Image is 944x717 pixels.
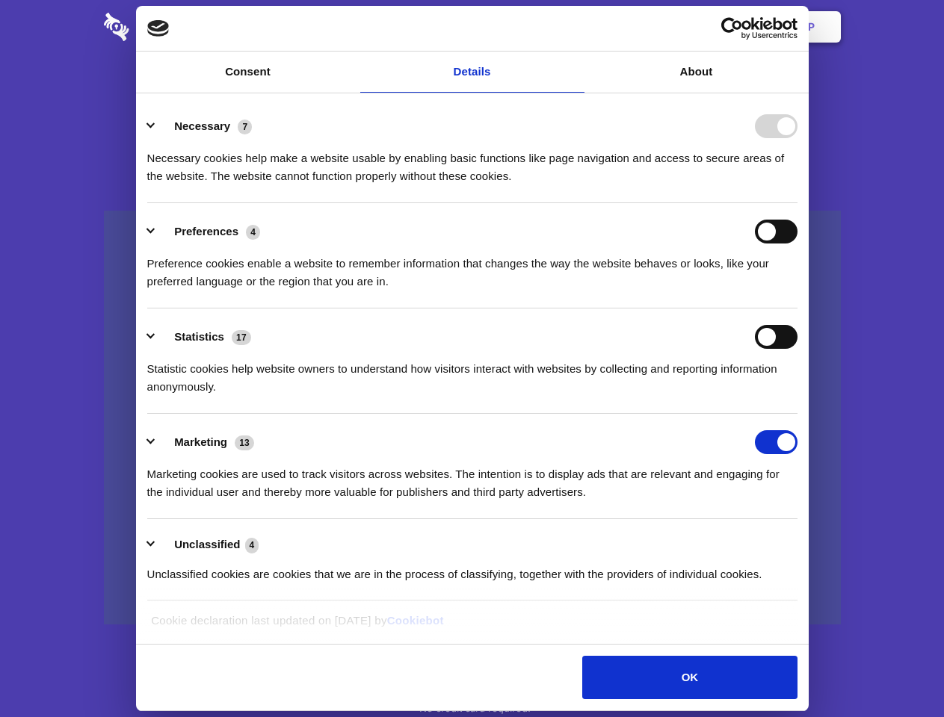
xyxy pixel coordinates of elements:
label: Statistics [174,330,224,343]
a: Details [360,52,584,93]
div: Necessary cookies help make a website usable by enabling basic functions like page navigation and... [147,138,798,185]
span: 17 [232,330,251,345]
div: Unclassified cookies are cookies that we are in the process of classifying, together with the pro... [147,554,798,583]
img: logo-wordmark-white-trans-d4663122ce5f474addd5e946df7df03e33cb6a1c49d2221995e7729f52c070b2.svg [104,13,232,41]
button: OK [582,656,797,699]
label: Marketing [174,435,227,448]
div: Statistic cookies help website owners to understand how visitors interact with websites by collec... [147,349,798,396]
span: 4 [245,538,259,553]
button: Preferences (4) [147,220,270,243]
div: Cookie declaration last updated on [DATE] by [140,612,804,641]
label: Preferences [174,225,238,238]
img: logo [147,20,170,37]
a: Wistia video thumbnail [104,211,841,625]
h1: Eliminate Slack Data Loss. [104,67,841,121]
label: Necessary [174,119,230,132]
a: Contact [606,4,675,50]
button: Necessary (7) [147,114,262,138]
button: Marketing (13) [147,430,264,454]
a: Usercentrics Cookiebot - opens in a new window [667,17,798,40]
span: 7 [238,119,252,134]
button: Unclassified (4) [147,536,268,554]
iframe: Drift Widget Chat Controller [869,642,926,699]
span: 13 [235,435,254,450]
div: Marketing cookies are used to track visitors across websites. The intention is to display ads tha... [147,454,798,501]
a: About [584,52,809,93]
a: Consent [136,52,360,93]
h4: Auto-redaction of sensitive data, encrypted data sharing and self-destructing private chats. Shar... [104,136,841,185]
span: 4 [246,225,260,240]
button: Statistics (17) [147,325,261,349]
div: Preference cookies enable a website to remember information that changes the way the website beha... [147,243,798,291]
a: Cookiebot [387,614,444,627]
a: Pricing [439,4,504,50]
a: Login [678,4,743,50]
